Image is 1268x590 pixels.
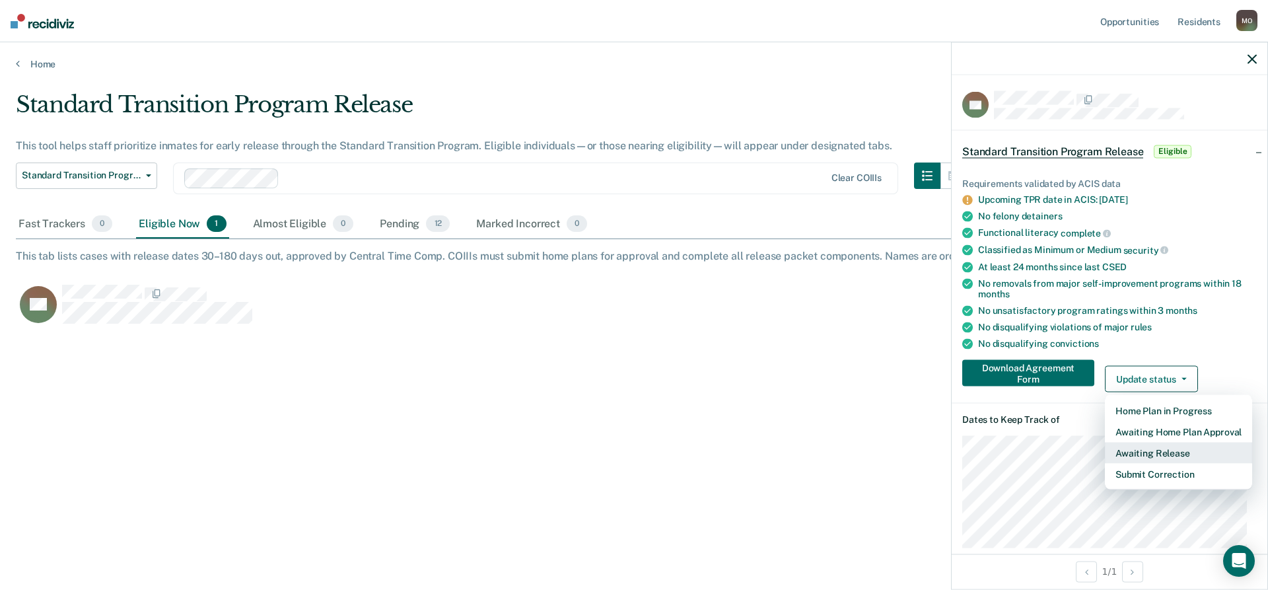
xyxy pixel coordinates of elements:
dt: Dates to Keep Track of [962,414,1257,425]
img: Recidiviz [11,14,74,28]
button: Previous Opportunity [1076,561,1097,582]
div: No unsatisfactory program ratings within 3 [978,305,1257,316]
button: Download Agreement Form [962,360,1094,387]
div: Standard Transition Program ReleaseEligible [952,130,1267,172]
a: Navigate to form link [962,360,1100,387]
span: 0 [92,215,112,233]
div: Marked Incorrect [474,210,590,239]
div: Almost Eligible [250,210,357,239]
button: Next Opportunity [1122,561,1143,582]
span: Eligible [1154,145,1191,158]
div: No felony [978,211,1257,222]
div: M O [1236,10,1257,31]
div: No disqualifying violations of major [978,322,1257,333]
div: Requirements validated by ACIS data [962,178,1257,189]
button: Awaiting Release [1105,443,1252,464]
div: CaseloadOpportunityCell-2290468 [16,284,1098,337]
div: Pending [377,210,452,239]
button: Awaiting Home Plan Approval [1105,422,1252,443]
div: At least 24 months since last [978,261,1257,272]
div: Standard Transition Program Release [16,91,967,129]
div: Clear COIIIs [831,172,882,184]
span: 12 [426,215,450,233]
span: CSED [1102,261,1127,272]
div: This tool helps staff prioritize inmates for early release through the Standard Transition Progra... [16,139,967,152]
button: Submit Correction [1105,464,1252,485]
span: 0 [333,215,353,233]
div: Classified as Minimum or Medium [978,244,1257,256]
div: 1 / 1 [952,554,1267,589]
div: No disqualifying [978,338,1257,350]
span: 0 [567,215,587,233]
div: Functional literacy [978,227,1257,239]
div: No removals from major self-improvement programs within 18 [978,277,1257,300]
div: Upcoming TPR date in ACIS: [DATE] [978,194,1257,205]
span: months [978,289,1010,299]
div: Eligible Now [136,210,229,239]
div: Open Intercom Messenger [1223,545,1255,577]
button: Update status [1105,366,1198,392]
span: Standard Transition Program Release [962,145,1143,158]
span: Standard Transition Program Release [22,170,141,181]
button: Home Plan in Progress [1105,400,1252,422]
a: Home [16,58,1252,70]
div: Fast Trackers [16,210,115,239]
span: 1 [207,215,226,233]
span: rules [1131,322,1152,332]
span: detainers [1022,211,1063,221]
span: convictions [1050,338,1099,349]
span: security [1123,244,1169,255]
span: complete [1061,228,1111,239]
span: months [1166,305,1197,316]
div: This tab lists cases with release dates 30–180 days out, approved by Central Time Comp. COIIIs mu... [16,250,1252,262]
